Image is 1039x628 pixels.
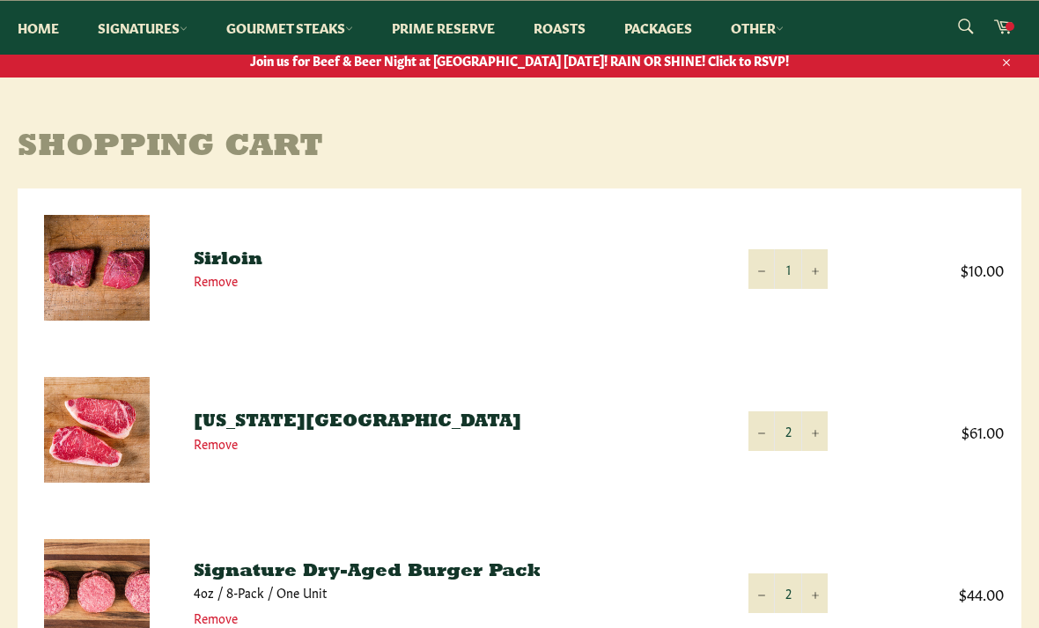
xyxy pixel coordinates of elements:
a: Remove [194,609,238,626]
img: Sirloin [44,215,150,321]
a: Signature Dry-Aged Burger Pack [194,563,541,580]
p: 4oz / 8-Pack / One Unit [194,584,713,601]
a: Signatures [80,1,205,55]
a: Remove [194,434,238,452]
a: Remove [194,271,238,289]
a: Packages [607,1,710,55]
a: [US_STATE][GEOGRAPHIC_DATA] [194,413,521,431]
button: Reduce item quantity by one [748,411,775,451]
a: Other [713,1,801,55]
a: Sirloin [194,251,262,269]
img: New York Strip [44,377,150,483]
span: $61.00 [863,421,1004,441]
a: Gourmet Steaks [209,1,371,55]
button: Increase item quantity by one [801,411,828,451]
h1: Shopping Cart [18,130,1021,166]
a: Roasts [516,1,603,55]
button: Increase item quantity by one [801,573,828,613]
button: Increase item quantity by one [801,249,828,289]
a: Prime Reserve [374,1,512,55]
span: $10.00 [863,259,1004,279]
button: Reduce item quantity by one [748,573,775,613]
button: Reduce item quantity by one [748,249,775,289]
span: $44.00 [863,583,1004,603]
